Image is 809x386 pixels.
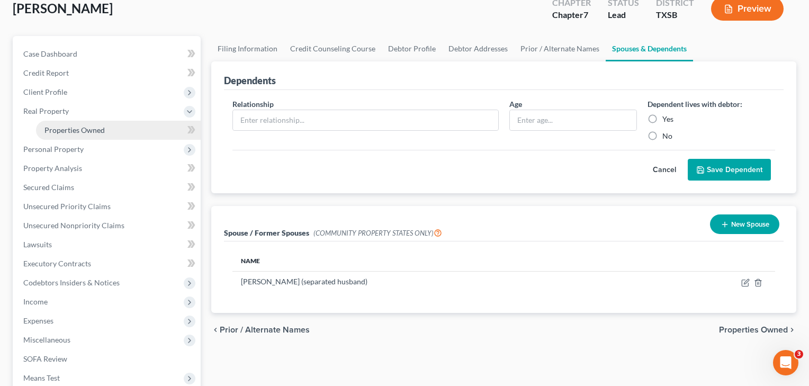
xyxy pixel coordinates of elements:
[23,278,120,287] span: Codebtors Insiders & Notices
[23,106,69,115] span: Real Property
[442,36,514,61] a: Debtor Addresses
[23,316,53,325] span: Expenses
[23,354,67,363] span: SOFA Review
[552,9,591,21] div: Chapter
[211,326,310,334] button: chevron_left Prior / Alternate Names
[23,297,48,306] span: Income
[662,131,672,141] label: No
[662,114,673,124] label: Yes
[382,36,442,61] a: Debtor Profile
[284,36,382,61] a: Credit Counseling Course
[15,216,201,235] a: Unsecured Nonpriority Claims
[232,250,651,271] th: Name
[23,164,82,173] span: Property Analysis
[719,326,796,334] button: Properties Owned chevron_right
[23,183,74,192] span: Secured Claims
[15,64,201,83] a: Credit Report
[719,326,788,334] span: Properties Owned
[23,335,70,344] span: Miscellaneous
[15,235,201,254] a: Lawsuits
[15,254,201,273] a: Executory Contracts
[710,214,779,234] button: New Spouse
[608,9,639,21] div: Lead
[232,100,274,109] span: Relationship
[232,272,651,292] td: [PERSON_NAME] (separated husband)
[648,98,742,110] label: Dependent lives with debtor:
[15,159,201,178] a: Property Analysis
[15,178,201,197] a: Secured Claims
[23,68,69,77] span: Credit Report
[773,350,798,375] iframe: Intercom live chat
[23,259,91,268] span: Executory Contracts
[15,44,201,64] a: Case Dashboard
[23,145,84,154] span: Personal Property
[15,197,201,216] a: Unsecured Priority Claims
[23,240,52,249] span: Lawsuits
[36,121,201,140] a: Properties Owned
[795,350,803,358] span: 3
[313,229,442,237] span: (COMMUNITY PROPERTY STATES ONLY)
[514,36,606,61] a: Prior / Alternate Names
[788,326,796,334] i: chevron_right
[44,125,105,134] span: Properties Owned
[224,228,309,237] span: Spouse / Former Spouses
[211,36,284,61] a: Filing Information
[583,10,588,20] span: 7
[641,159,688,181] button: Cancel
[13,1,113,16] span: [PERSON_NAME]
[23,49,77,58] span: Case Dashboard
[224,74,276,87] div: Dependents
[509,98,522,110] label: Age
[656,9,694,21] div: TXSB
[211,326,220,334] i: chevron_left
[23,87,67,96] span: Client Profile
[23,221,124,230] span: Unsecured Nonpriority Claims
[15,349,201,369] a: SOFA Review
[23,202,111,211] span: Unsecured Priority Claims
[220,326,310,334] span: Prior / Alternate Names
[688,159,771,181] button: Save Dependent
[510,110,636,130] input: Enter age...
[23,373,60,382] span: Means Test
[233,110,498,130] input: Enter relationship...
[606,36,693,61] a: Spouses & Dependents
